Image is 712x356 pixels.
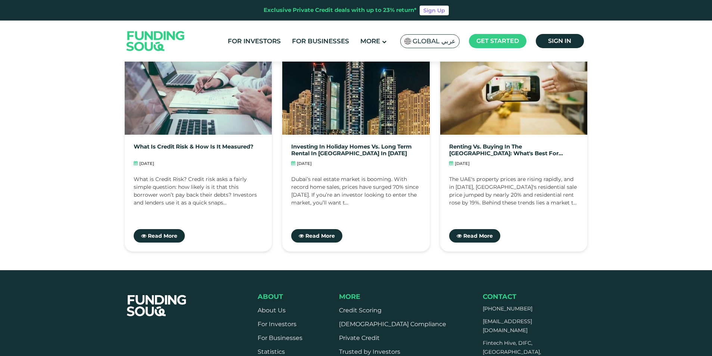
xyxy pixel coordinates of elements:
div: The UAE's property prices are rising rapidly, and in [DATE], [GEOGRAPHIC_DATA]'s residential sale... [449,175,579,213]
img: blogImage [125,49,272,135]
a: [DEMOGRAPHIC_DATA] Compliance [339,321,446,328]
img: Logo [119,22,192,60]
a: For Investors [258,321,296,328]
a: Trusted by Investors [339,348,400,355]
img: SA Flag [404,38,411,44]
div: Dubai’s real estate market is booming. With record home sales, prices have surged 70% since [DATE... [291,175,421,213]
a: Statistics [258,348,285,355]
a: Private Credit [339,334,380,341]
a: For Investors [226,35,283,47]
a: Credit Scoring [339,307,382,314]
a: Read More [291,229,342,243]
img: blogImage [282,49,430,135]
span: Sign in [548,37,571,44]
a: Sign Up [420,6,449,15]
a: What Is Credit Risk & How Is It Measured? [134,144,254,157]
a: About Us [258,307,286,314]
span: Get started [476,37,519,44]
span: [DATE] [139,160,154,167]
span: Global عربي [413,37,456,46]
img: FooterLogo [119,286,194,325]
a: Renting vs. Buying in the [GEOGRAPHIC_DATA]: What's Best for Expats in [DATE]? [449,144,579,157]
a: Read More [134,229,185,243]
img: blogImage [440,49,588,135]
span: More [339,293,360,301]
a: For Businesses [290,35,351,47]
span: Read More [305,232,335,239]
span: Read More [463,232,493,239]
a: [PHONE_NUMBER] [483,305,532,312]
a: For Businesses [258,334,302,341]
div: What is Credit Risk? Credit risk asks a fairly simple question: how likely is it that this borrow... [134,175,263,213]
a: Investing in Holiday Homes vs. Long Term Rental in [GEOGRAPHIC_DATA] in [DATE] [291,144,421,157]
span: [DATE] [455,160,470,167]
div: About [258,293,302,301]
div: Exclusive Private Credit deals with up to 23% return* [264,6,417,15]
a: [EMAIL_ADDRESS][DOMAIN_NAME] [483,318,532,334]
span: [DATE] [297,160,312,167]
a: Sign in [536,34,584,48]
span: Read More [148,232,177,239]
span: More [360,37,380,45]
a: Read More [449,229,500,243]
span: Contact [483,293,516,301]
